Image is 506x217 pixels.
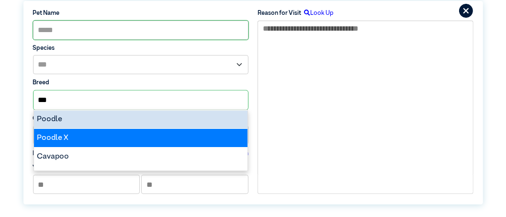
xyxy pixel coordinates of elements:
label: Pet Age [33,149,55,158]
label: Colour [33,114,248,123]
div: Cavapoo [34,147,247,166]
label: Look Up [301,9,334,18]
label: Pet Name [33,9,248,18]
div: Chi-Poo [34,166,247,184]
label: Species [33,44,248,53]
label: Breed [33,78,248,87]
div: Poodle [34,110,247,129]
div: Poodle X [34,129,247,148]
label: Reason for Visit [258,9,301,18]
label: Years [33,163,48,172]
